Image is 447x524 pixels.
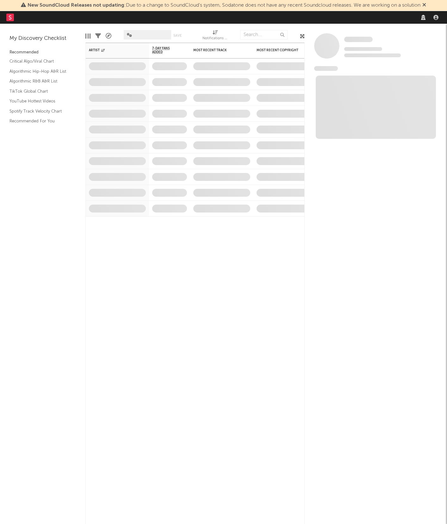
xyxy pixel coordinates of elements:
[344,47,382,51] span: Tracking Since: [DATE]
[344,36,373,43] a: Some Artist
[344,37,373,42] span: Some Artist
[422,3,426,8] span: Dismiss
[202,27,228,45] div: Notifications (Artist)
[9,78,70,85] a: Algorithmic R&B A&R List
[9,98,70,105] a: YouTube Hottest Videos
[257,48,304,52] div: Most Recent Copyright
[193,48,241,52] div: Most Recent Track
[95,27,101,45] div: Filters
[202,35,228,42] div: Notifications (Artist)
[89,48,136,52] div: Artist
[152,46,177,54] span: 7-Day Fans Added
[240,30,288,40] input: Search...
[9,58,70,65] a: Critical Algo/Viral Chart
[106,27,111,45] div: A&R Pipeline
[9,68,70,75] a: Algorithmic Hip-Hop A&R List
[344,53,401,57] span: 0 fans last week
[9,108,70,115] a: Spotify Track Velocity Chart
[9,118,70,125] a: Recommended For You
[28,3,124,8] span: New SoundCloud Releases not updating
[85,27,90,45] div: Edit Columns
[9,35,76,42] div: My Discovery Checklist
[9,88,70,95] a: TikTok Global Chart
[9,49,76,56] div: Recommended
[173,34,182,37] button: Save
[314,66,338,71] span: News Feed
[28,3,420,8] span: : Due to a change to SoundCloud's system, Sodatone does not have any recent Soundcloud releases. ...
